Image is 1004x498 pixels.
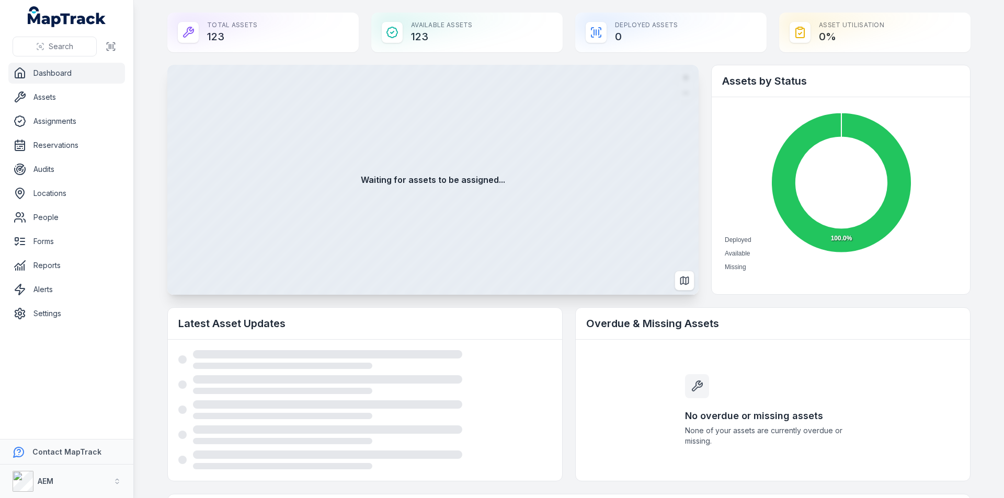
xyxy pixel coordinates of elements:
a: Locations [8,183,125,204]
a: People [8,207,125,228]
strong: Waiting for assets to be assigned... [361,173,505,186]
h2: Overdue & Missing Assets [586,316,960,331]
a: Reservations [8,135,125,156]
button: Switch to Map View [675,271,694,291]
h2: Latest Asset Updates [178,316,552,331]
a: Dashboard [8,63,125,84]
span: None of your assets are currently overdue or missing. [685,425,861,446]
a: Assets [8,87,125,108]
span: Available [725,250,750,257]
a: MapTrack [28,6,106,27]
h2: Assets by Status [722,74,960,88]
a: Forms [8,231,125,252]
span: Search [49,41,73,52]
strong: AEM [38,477,53,485]
a: Settings [8,303,125,324]
strong: Contact MapTrack [32,447,101,456]
span: Missing [725,263,746,271]
span: Deployed [725,236,751,244]
a: Alerts [8,279,125,300]
button: Search [13,37,97,56]
h3: No overdue or missing assets [685,409,861,423]
a: Audits [8,159,125,180]
a: Reports [8,255,125,276]
a: Assignments [8,111,125,132]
